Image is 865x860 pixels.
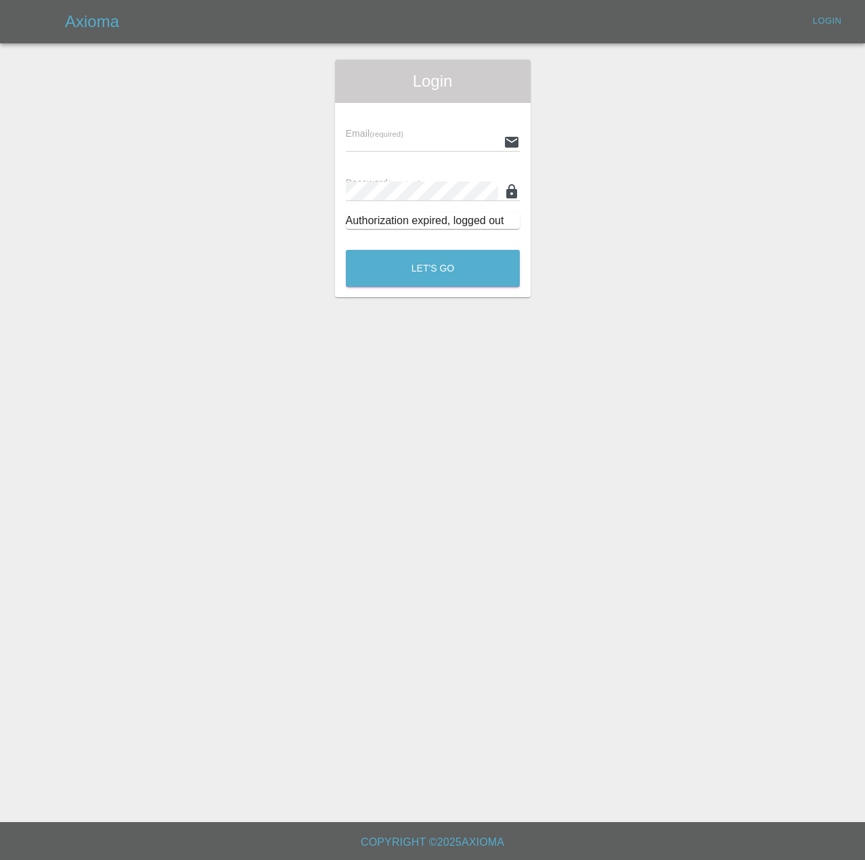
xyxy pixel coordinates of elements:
[370,130,403,138] small: (required)
[346,70,520,92] span: Login
[346,213,520,229] div: Authorization expired, logged out
[388,179,422,188] small: (required)
[65,11,119,33] h5: Axioma
[346,128,403,139] span: Email
[346,250,520,287] button: Let's Go
[11,833,854,852] h6: Copyright © 2025 Axioma
[805,11,849,32] a: Login
[346,177,422,188] span: Password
